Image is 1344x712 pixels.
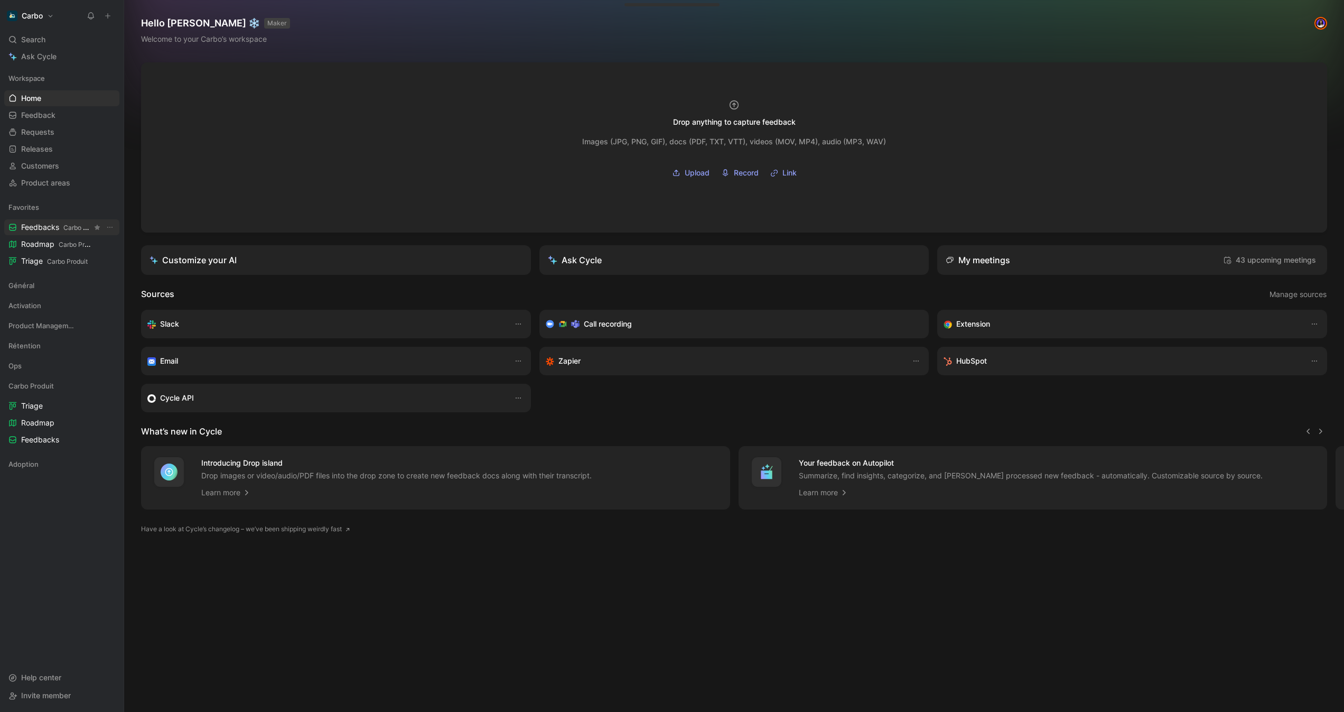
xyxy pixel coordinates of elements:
[4,124,119,140] a: Requests
[21,178,70,188] span: Product areas
[8,202,39,212] span: Favorites
[8,340,41,351] span: Rétention
[21,222,92,233] span: Feedbacks
[201,486,251,499] a: Learn more
[4,358,119,377] div: Ops
[558,355,581,367] h3: Zapier
[21,256,88,267] span: Triage
[4,158,119,174] a: Customers
[8,360,22,371] span: Ops
[4,70,119,86] div: Workspace
[1220,252,1319,269] button: 43 upcoming meetings
[4,141,119,157] a: Releases
[21,144,53,154] span: Releases
[4,278,119,293] div: Général
[21,691,71,700] span: Invite member
[799,486,848,499] a: Learn more
[782,167,797,179] span: Link
[141,33,290,45] div: Welcome to your Carbo’s workspace
[4,298,119,313] div: Activation
[1223,254,1316,266] span: 43 upcoming meetings
[1315,18,1326,29] img: avatar
[160,355,178,367] h3: Email
[1270,288,1327,301] span: Manage sources
[767,165,800,181] button: Link
[21,93,41,104] span: Home
[8,280,34,291] span: Général
[8,73,45,84] span: Workspace
[21,127,54,137] span: Requests
[4,688,119,704] div: Invite member
[4,236,119,252] a: RoadmapCarbo Produit
[160,318,179,330] h3: Slack
[8,381,54,391] span: Carbo Produit
[21,418,54,428] span: Roadmap
[4,378,119,394] div: Carbo Produit
[956,355,987,367] h3: HubSpot
[141,245,531,275] a: Customize your AI
[47,257,88,265] span: Carbo Produit
[21,33,45,46] span: Search
[21,239,94,250] span: Roadmap
[141,288,174,301] h2: Sources
[63,224,104,232] span: Carbo Produit
[4,456,119,475] div: Adoption
[4,378,119,448] div: Carbo ProduitTriageRoadmapFeedbacks
[4,432,119,448] a: Feedbacks
[4,398,119,414] a: Triage
[944,318,1300,330] div: Capture feedback from anywhere on the web
[4,670,119,686] div: Help center
[8,459,39,469] span: Adoption
[4,278,119,297] div: Général
[4,318,119,337] div: Product Management
[147,318,503,330] div: Sync your customers, send feedback and get updates in Slack
[8,320,76,331] span: Product Management
[4,199,119,215] div: Favorites
[150,254,237,266] div: Customize your AI
[582,135,886,148] div: Images (JPG, PNG, GIF), docs (PDF, TXT, VTT), videos (MOV, MP4), audio (MP3, WAV)
[59,241,99,248] span: Carbo Produit
[141,425,222,438] h2: What’s new in Cycle
[946,254,1010,266] div: My meetings
[4,219,119,235] a: FeedbacksCarbo ProduitView actions
[1269,288,1327,301] button: Manage sources
[584,318,632,330] h3: Call recording
[4,8,57,23] button: CarboCarbo
[956,318,990,330] h3: Extension
[22,11,43,21] h1: Carbo
[201,470,592,481] p: Drop images or video/audio/PDF files into the drop zone to create new feedback docs along with th...
[4,318,119,334] div: Product Management
[717,165,762,181] button: Record
[147,355,503,367] div: Forward emails to your feedback inbox
[264,18,290,29] button: MAKER
[7,11,17,21] img: Carbo
[4,338,119,354] div: Rétention
[21,401,43,411] span: Triage
[539,245,929,275] button: Ask Cycle
[21,50,57,63] span: Ask Cycle
[4,358,119,374] div: Ops
[21,161,59,171] span: Customers
[4,32,119,48] div: Search
[141,524,350,534] a: Have a look at Cycle’s changelog – we’ve been shipping weirdly fast
[141,17,290,30] h1: Hello [PERSON_NAME] ❄️
[4,175,119,191] a: Product areas
[4,107,119,123] a: Feedback
[546,355,902,367] div: Capture feedback from thousands of sources with Zapier (survey results, recordings, sheets, etc).
[4,253,119,269] a: TriageCarbo Produit
[147,392,503,404] div: Sync customers & send feedback from custom sources. Get inspired by our favorite use case
[21,673,61,682] span: Help center
[21,434,59,445] span: Feedbacks
[4,90,119,106] a: Home
[160,392,194,404] h3: Cycle API
[4,456,119,472] div: Adoption
[4,338,119,357] div: Rétention
[548,254,602,266] div: Ask Cycle
[21,110,55,121] span: Feedback
[8,300,41,311] span: Activation
[4,415,119,431] a: Roadmap
[201,457,592,469] h4: Introducing Drop island
[546,318,914,330] div: Record & transcribe meetings from Zoom, Meet & Teams.
[673,116,796,128] div: Drop anything to capture feedback
[734,167,759,179] span: Record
